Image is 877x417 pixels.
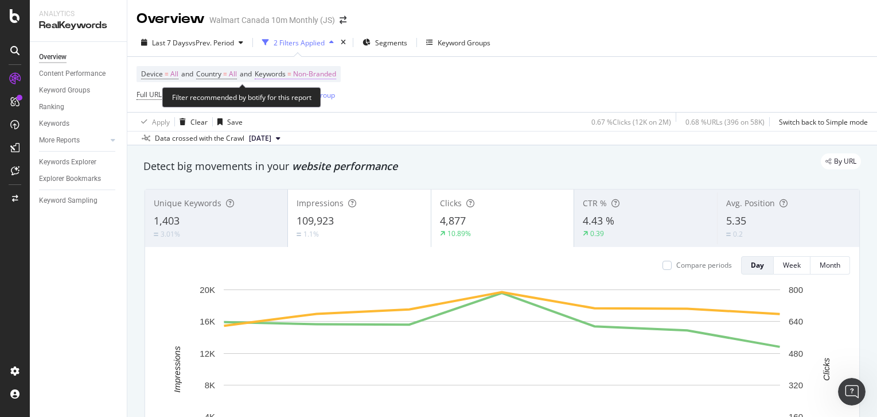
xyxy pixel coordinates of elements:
button: Last 7 DaysvsPrev. Period [137,33,248,52]
span: Keywords [255,69,286,79]
span: 109,923 [297,214,334,227]
a: Overview [39,51,119,63]
a: Keyword Groups [39,84,119,96]
div: 0.2 [733,229,743,239]
button: Switch back to Simple mode [774,113,868,131]
span: CTR % [583,198,607,208]
div: Walmart Canada 10m Monthly (JS) [209,14,335,26]
iframe: Intercom live chat [838,378,866,406]
span: and [181,69,193,79]
span: Last 7 Days [152,38,189,48]
span: 4,877 [440,214,466,227]
div: More Reports [39,134,80,146]
div: Keywords Explorer [39,156,96,168]
text: 320 [789,380,803,390]
button: Save [213,113,243,131]
div: 2 Filters Applied [274,38,325,48]
div: 10.89% [447,229,471,238]
span: Impressions [297,198,344,208]
span: Device [141,69,163,79]
div: Day [751,260,764,270]
div: Keyword Sampling [39,195,98,207]
span: Clicks [440,198,462,208]
img: Equal [154,233,158,236]
span: Full URL [137,90,162,99]
div: 3.01% [161,229,180,239]
text: 480 [789,349,803,358]
text: 800 [789,285,803,295]
span: By URL [834,158,856,165]
div: Clear [190,117,208,127]
span: 2025 Aug. 1st [249,133,271,144]
span: and [240,69,252,79]
div: Compare periods [676,260,732,270]
span: Segments [375,38,407,48]
div: 0.67 % Clicks ( 12K on 2M ) [591,117,671,127]
button: Month [810,256,850,275]
div: Overview [137,9,205,29]
a: Keywords Explorer [39,156,119,168]
span: Unique Keywords [154,198,221,208]
div: 1.1% [303,229,319,239]
div: Filter recommended by botify for this report [162,87,321,107]
span: 5.35 [726,214,746,227]
div: RealKeywords [39,19,118,32]
div: Keywords [39,118,69,130]
span: 4.43 % [583,214,614,227]
div: 0.39 [590,229,604,238]
button: [DATE] [244,132,285,145]
text: 16K [200,316,215,326]
div: Content Performance [39,68,106,80]
div: Explorer Bookmarks [39,173,101,185]
a: Keywords [39,118,119,130]
div: legacy label [821,153,861,169]
a: Content Performance [39,68,119,80]
span: = [223,69,227,79]
div: arrow-right-arrow-left [340,16,346,24]
a: Ranking [39,101,119,113]
div: Apply [152,117,170,127]
span: Non-Branded [293,66,336,82]
button: Clear [175,113,208,131]
div: Overview [39,51,67,63]
div: times [338,37,348,48]
span: = [287,69,291,79]
text: 640 [789,316,803,326]
div: Save [227,117,243,127]
text: 8K [205,380,215,390]
text: Clicks [821,357,831,380]
a: Explorer Bookmarks [39,173,119,185]
button: 2 Filters Applied [258,33,338,52]
button: Week [774,256,810,275]
button: Keyword Groups [422,33,495,52]
div: Switch back to Simple mode [779,117,868,127]
span: = [165,69,169,79]
img: Equal [726,233,731,236]
div: Week [783,260,801,270]
span: Country [196,69,221,79]
a: Keyword Sampling [39,195,119,207]
button: Apply [137,113,170,131]
a: More Reports [39,134,107,146]
img: Equal [297,233,301,236]
span: All [229,66,237,82]
div: 0.68 % URLs ( 396 on 58K ) [685,117,765,127]
span: 1,403 [154,214,180,227]
div: Analytics [39,9,118,19]
div: Data crossed with the Crawl [155,133,244,144]
button: Day [741,256,774,275]
span: vs Prev. Period [189,38,234,48]
text: Impressions [172,346,182,392]
span: All [170,66,178,82]
div: Keyword Groups [39,84,90,96]
text: 12K [200,349,215,358]
div: Keyword Groups [438,38,490,48]
button: Segments [358,33,412,52]
div: Ranking [39,101,64,113]
text: 20K [200,285,215,295]
div: Month [820,260,840,270]
span: Avg. Position [726,198,775,208]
